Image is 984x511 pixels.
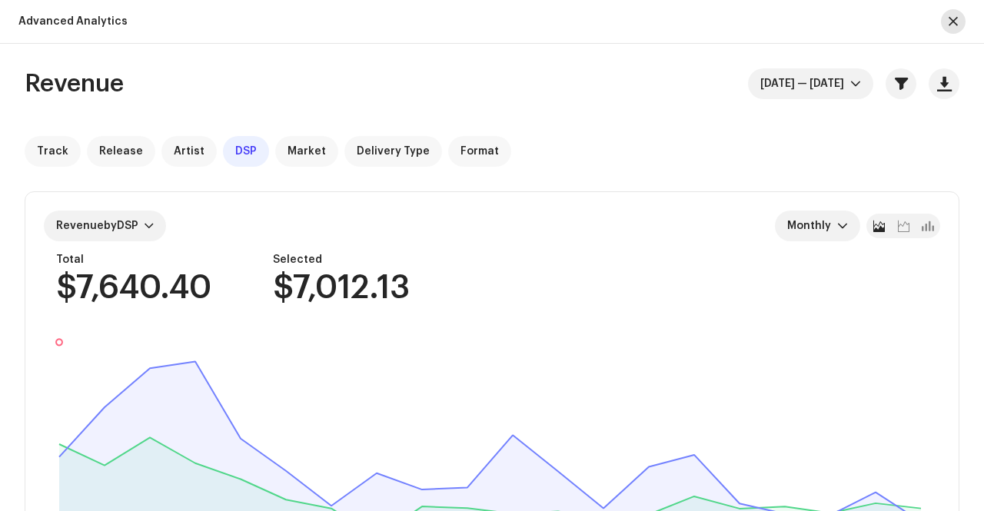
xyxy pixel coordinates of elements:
[357,145,430,158] span: Delivery Type
[273,254,410,266] div: Selected
[850,68,861,99] div: dropdown trigger
[837,211,848,241] div: dropdown trigger
[235,145,257,158] span: DSP
[460,145,499,158] span: Format
[760,68,850,99] span: Jan 2024 — Aug 2025
[288,145,326,158] span: Market
[787,211,837,241] span: Monthly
